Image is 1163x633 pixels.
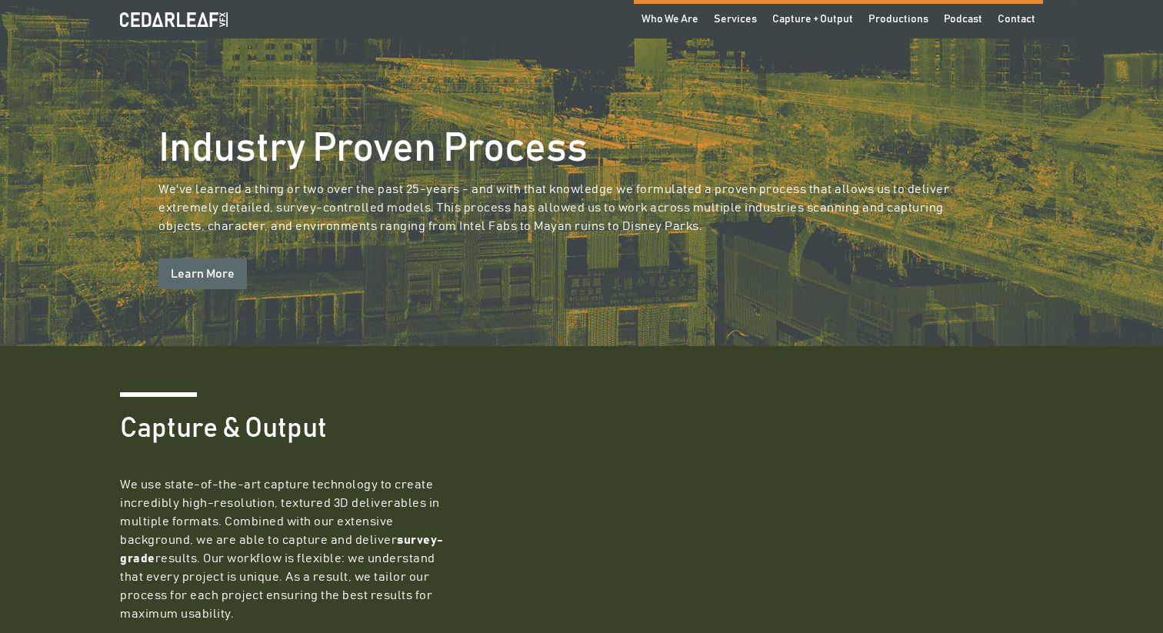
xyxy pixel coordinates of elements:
div: Who We Are [641,12,698,27]
div: Services [714,12,757,27]
strong: survey-grade [120,534,444,565]
div: Podcast [944,12,982,27]
h2: Capture & Output [120,412,489,445]
div: Contact [998,12,1035,27]
div: Productions [868,12,928,27]
a: Learn More [158,258,247,289]
h1: Industry Proven Process [158,126,1005,172]
div: Capture + Output [772,12,853,27]
p: We've learned a thing or two over the past 25-years - and with that knowledge we formulated a pro... [158,180,1005,235]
